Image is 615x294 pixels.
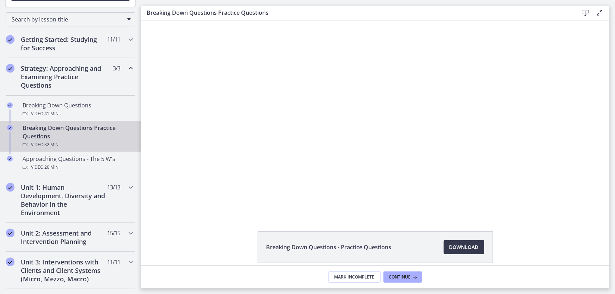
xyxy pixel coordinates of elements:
[6,64,14,73] i: Completed
[147,8,567,17] h3: Breaking Down Questions Practice Questions
[7,102,13,108] i: Completed
[23,155,133,171] div: Approaching Questions - The 5 W's
[444,240,484,254] a: Download
[43,163,59,171] span: · 20 min
[141,20,609,215] iframe: Video Lesson
[23,163,133,171] div: Video
[383,271,422,283] button: Continue
[328,271,381,283] button: Mark Incomplete
[113,64,120,73] span: 3 / 3
[6,183,14,192] i: Completed
[6,12,135,26] div: Search by lesson title
[7,125,13,131] i: Completed
[107,258,120,266] span: 11 / 11
[334,274,375,280] span: Mark Incomplete
[6,35,14,44] i: Completed
[266,243,392,251] span: Breaking Down Questions - Practice Questions
[107,229,120,237] span: 15 / 15
[12,15,124,23] span: Search by lesson title
[7,156,13,162] i: Completed
[21,229,107,246] h2: Unit 2: Assessment and Intervention Planning
[23,124,133,149] div: Breaking Down Questions Practice Questions
[107,35,120,44] span: 11 / 11
[6,229,14,237] i: Completed
[43,140,59,149] span: · 32 min
[23,110,133,118] div: Video
[389,274,411,280] span: Continue
[23,101,133,118] div: Breaking Down Questions
[21,183,107,217] h2: Unit 1: Human Development, Diversity and Behavior in the Environment
[21,258,107,283] h2: Unit 3: Interventions with Clients and Client Systems (Micro, Mezzo, Macro)
[449,243,479,251] span: Download
[21,35,107,52] h2: Getting Started: Studying for Success
[107,183,120,192] span: 13 / 13
[43,110,59,118] span: · 41 min
[6,258,14,266] i: Completed
[23,140,133,149] div: Video
[21,64,107,89] h2: Strategy: Approaching and Examining Practice Questions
